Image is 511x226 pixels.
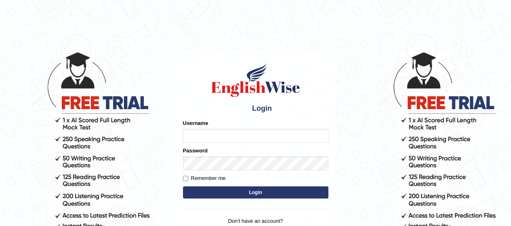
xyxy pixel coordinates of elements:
img: Logo of English Wise sign in for intelligent practice with AI [210,62,302,98]
input: Remember me [183,176,188,181]
button: Login [183,186,328,199]
label: Remember me [183,174,226,182]
label: Password [183,147,208,154]
label: Username [183,119,208,127]
h4: Login [183,102,328,115]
